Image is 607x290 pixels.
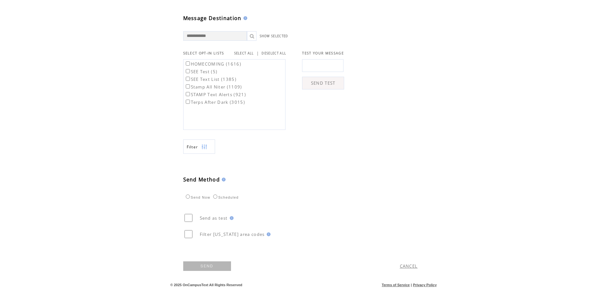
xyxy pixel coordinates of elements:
[183,261,231,271] a: SEND
[200,215,228,221] span: Send as test
[184,69,218,74] label: SEE Test (5)
[262,51,286,55] a: DESELECT ALL
[411,283,412,287] span: |
[184,61,242,67] label: HOMECOMING (1616)
[213,195,217,199] input: Scheduled
[186,195,190,199] input: Send Now
[184,99,245,105] label: Terps After Dark (3015)
[201,140,207,154] img: filters.png
[260,34,288,38] a: SHOW SELECTED
[186,69,190,73] input: SEE Test (5)
[186,100,190,104] input: Terps After Dark (3015)
[302,77,344,89] a: SEND TEST
[228,216,234,220] img: help.gif
[265,232,271,236] img: help.gif
[170,283,242,287] span: © 2025 OnCampusText All Rights Reserved
[234,51,254,55] a: SELECT ALL
[220,178,226,181] img: help.gif
[382,283,410,287] a: Terms of Service
[184,76,237,82] label: SEE Text List (1385)
[187,144,198,150] span: Show filters
[186,84,190,88] input: Stamp All Niter (1109)
[183,51,224,55] span: SELECT OPT-IN LISTS
[183,139,215,154] a: Filter
[186,77,190,81] input: SEE Text List (1385)
[184,84,242,90] label: Stamp All Niter (1109)
[257,50,259,56] span: |
[302,51,344,55] span: TEST YOUR MESSAGE
[242,16,247,20] img: help.gif
[184,195,210,199] label: Send Now
[186,61,190,66] input: HOMECOMING (1616)
[200,231,265,237] span: Filter [US_STATE] area codes
[413,283,437,287] a: Privacy Policy
[183,15,242,22] span: Message Destination
[400,263,418,269] a: CANCEL
[184,92,246,97] label: STAMP Text Alerts (921)
[186,92,190,96] input: STAMP Text Alerts (921)
[212,195,239,199] label: Scheduled
[183,176,220,183] span: Send Method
